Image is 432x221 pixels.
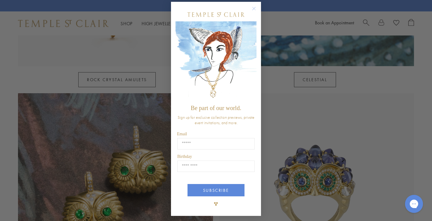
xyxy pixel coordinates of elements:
[253,8,261,15] button: Close dialog
[402,193,426,215] iframe: Gorgias live chat messenger
[187,184,244,196] button: SUBSCRIBE
[177,154,192,159] span: Birthday
[210,198,222,210] img: TSC
[177,132,187,136] span: Email
[191,105,241,111] span: Be part of our world.
[177,138,255,149] input: Email
[175,21,256,102] img: c4a9eb12-d91a-4d4a-8ee0-386386f4f338.jpeg
[178,115,254,125] span: Sign up for exclusive collection previews, private event invitations, and more.
[187,12,244,17] img: Temple St. Clair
